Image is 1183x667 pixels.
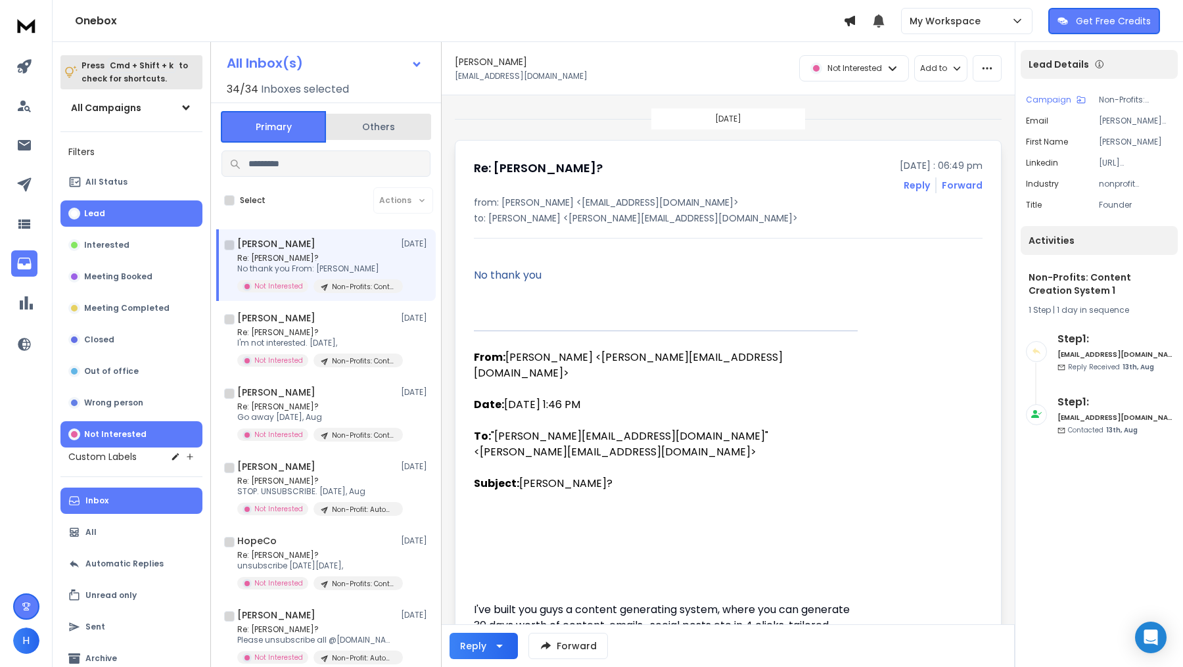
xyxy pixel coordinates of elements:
[332,430,395,440] p: Non-Profits: Content Creation System 1
[85,653,117,664] p: Archive
[1021,226,1178,255] div: Activities
[60,143,202,161] h3: Filters
[237,624,395,635] p: Re: [PERSON_NAME]?
[237,253,395,264] p: Re: [PERSON_NAME]?
[474,159,603,177] h1: Re: [PERSON_NAME]?
[85,527,97,538] p: All
[1026,137,1068,147] p: First Name
[1099,137,1172,147] p: [PERSON_NAME]
[84,366,139,377] p: Out of office
[60,200,202,227] button: Lead
[1026,95,1071,105] p: Campaign
[1099,116,1172,126] p: [PERSON_NAME][EMAIL_ADDRESS][DOMAIN_NAME]
[60,169,202,195] button: All Status
[455,71,588,81] p: [EMAIL_ADDRESS][DOMAIN_NAME]
[1076,14,1151,28] p: Get Free Credits
[237,386,315,399] h1: [PERSON_NAME]
[474,196,983,209] p: from: [PERSON_NAME] <[EMAIL_ADDRESS][DOMAIN_NAME]>
[254,653,303,662] p: Not Interested
[227,57,303,70] h1: All Inbox(s)
[1057,350,1172,359] h6: [EMAIL_ADDRESS][DOMAIN_NAME]
[904,179,930,192] button: Reply
[84,334,114,345] p: Closed
[1106,425,1138,435] span: 13th, Aug
[84,398,143,408] p: Wrong person
[827,63,882,74] p: Not Interested
[1026,95,1086,105] button: Campaign
[237,550,395,561] p: Re: [PERSON_NAME]?
[237,534,277,547] h1: HopeCo
[60,327,202,353] button: Closed
[1135,622,1167,653] div: Open Intercom Messenger
[450,633,518,659] button: Reply
[13,13,39,37] img: logo
[332,282,395,292] p: Non-Profits: Content Creation System 1
[1068,425,1138,435] p: Contacted
[84,303,170,313] p: Meeting Completed
[1068,362,1154,372] p: Reply Received
[254,356,303,365] p: Not Interested
[71,101,141,114] h1: All Campaigns
[401,313,430,323] p: [DATE]
[81,59,188,85] p: Press to check for shortcuts.
[1057,394,1172,410] h6: Step 1 :
[1099,158,1172,168] p: [URL][DOMAIN_NAME][PERSON_NAME]
[85,559,164,569] p: Automatic Replies
[254,578,303,588] p: Not Interested
[1099,200,1172,210] p: Founder
[1048,8,1160,34] button: Get Free Credits
[455,55,527,68] h1: [PERSON_NAME]
[237,264,395,274] p: No thank you From: [PERSON_NAME]
[326,112,431,141] button: Others
[1026,158,1058,168] p: linkedin
[60,519,202,545] button: All
[221,111,326,143] button: Primary
[332,579,395,589] p: Non-Profits: Content Creation System 1
[60,421,202,448] button: Not Interested
[237,635,395,645] p: Please unsubscribe all @[DOMAIN_NAME] emails
[261,81,349,97] h3: Inboxes selected
[60,614,202,640] button: Sent
[1123,362,1154,372] span: 13th, Aug
[401,239,430,249] p: [DATE]
[474,476,519,491] b: Subject:
[237,338,395,348] p: I'm not interested. [DATE],
[401,610,430,620] p: [DATE]
[60,264,202,290] button: Meeting Booked
[401,387,430,398] p: [DATE]
[60,95,202,121] button: All Campaigns
[910,14,986,28] p: My Workspace
[216,50,433,76] button: All Inbox(s)
[1029,304,1051,315] span: 1 Step
[60,551,202,577] button: Automatic Replies
[332,653,395,663] p: Non-Profit: Automate Reporting 1
[474,350,505,365] span: From:
[85,590,137,601] p: Unread only
[1026,116,1048,126] p: Email
[1029,271,1170,297] h1: Non-Profits: Content Creation System 1
[474,602,858,649] p: I've built you guys a content generating system, where you can generate 30 days worth of content,...
[1057,331,1172,347] h6: Step 1 :
[84,429,147,440] p: Not Interested
[528,633,608,659] button: Forward
[254,430,303,440] p: Not Interested
[237,402,395,412] p: Re: [PERSON_NAME]?
[237,460,315,473] h1: [PERSON_NAME]
[1057,304,1129,315] span: 1 day in sequence
[13,628,39,654] button: H
[1026,179,1059,189] p: industry
[474,397,504,412] b: Date:
[84,208,105,219] p: Lead
[474,350,783,491] span: [PERSON_NAME] <[PERSON_NAME][EMAIL_ADDRESS][DOMAIN_NAME]> [DATE] 1:46 PM "[PERSON_NAME][EMAIL_ADD...
[60,488,202,514] button: Inbox
[237,486,395,497] p: STOP. UNSUBSCRIBE. [DATE], Aug
[1057,413,1172,423] h6: [EMAIL_ADDRESS][DOMAIN_NAME]
[237,609,315,622] h1: [PERSON_NAME]
[237,476,395,486] p: Re: [PERSON_NAME]?
[227,81,258,97] span: 34 / 34
[900,159,983,172] p: [DATE] : 06:49 pm
[85,177,128,187] p: All Status
[84,271,152,282] p: Meeting Booked
[920,63,947,74] p: Add to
